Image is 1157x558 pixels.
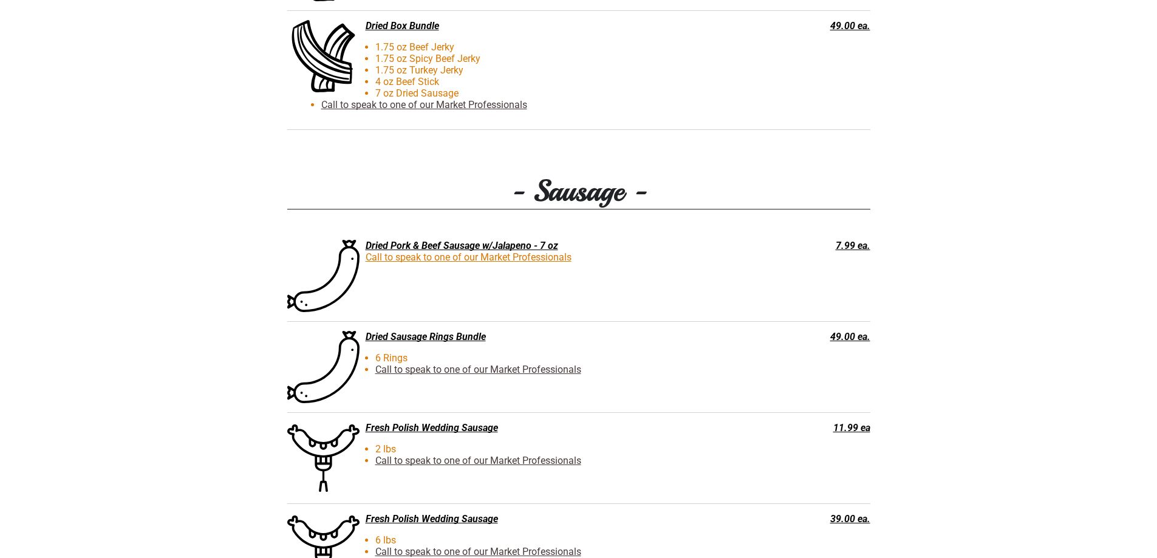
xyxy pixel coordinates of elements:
a: Call to speak to one of our Market Professionals [321,99,527,111]
li: 7 oz Dried Sausage [321,87,757,99]
div: 39.00 ea. [754,513,870,525]
div: Dried Sausage Rings Bundle [287,331,748,342]
a: Call to speak to one of our Market Professionals [375,364,581,375]
li: 6 lbs [321,534,757,546]
div: Fresh Polish Wedding Sausage [287,513,748,525]
li: 2 lbs [321,443,757,455]
a: Call to speak to one of our Market Professionals [366,251,572,263]
li: 1.75 oz Beef Jerky [321,41,757,53]
div: 49.00 ea. [754,20,870,32]
div: Dried Box Bundle [287,20,748,32]
h3: - Sausage - [287,172,870,209]
a: Call to speak to one of our Market Professionals [375,455,581,466]
li: 6 Rings [321,352,757,364]
div: Fresh Polish Wedding Sausage [287,422,748,434]
li: 4 oz Beef Stick [321,76,757,87]
li: 1.75 oz Turkey Jerky [321,64,757,76]
div: 11.99 ea [754,422,870,434]
li: 1.75 oz Spicy Beef Jerky [321,53,757,64]
div: 49.00 ea. [754,331,870,342]
div: 7.99 ea. [754,240,870,251]
a: Call to speak to one of our Market Professionals [375,546,581,557]
div: Dried Pork & Beef Sausage w/Jalapeno - 7 oz [287,240,748,251]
